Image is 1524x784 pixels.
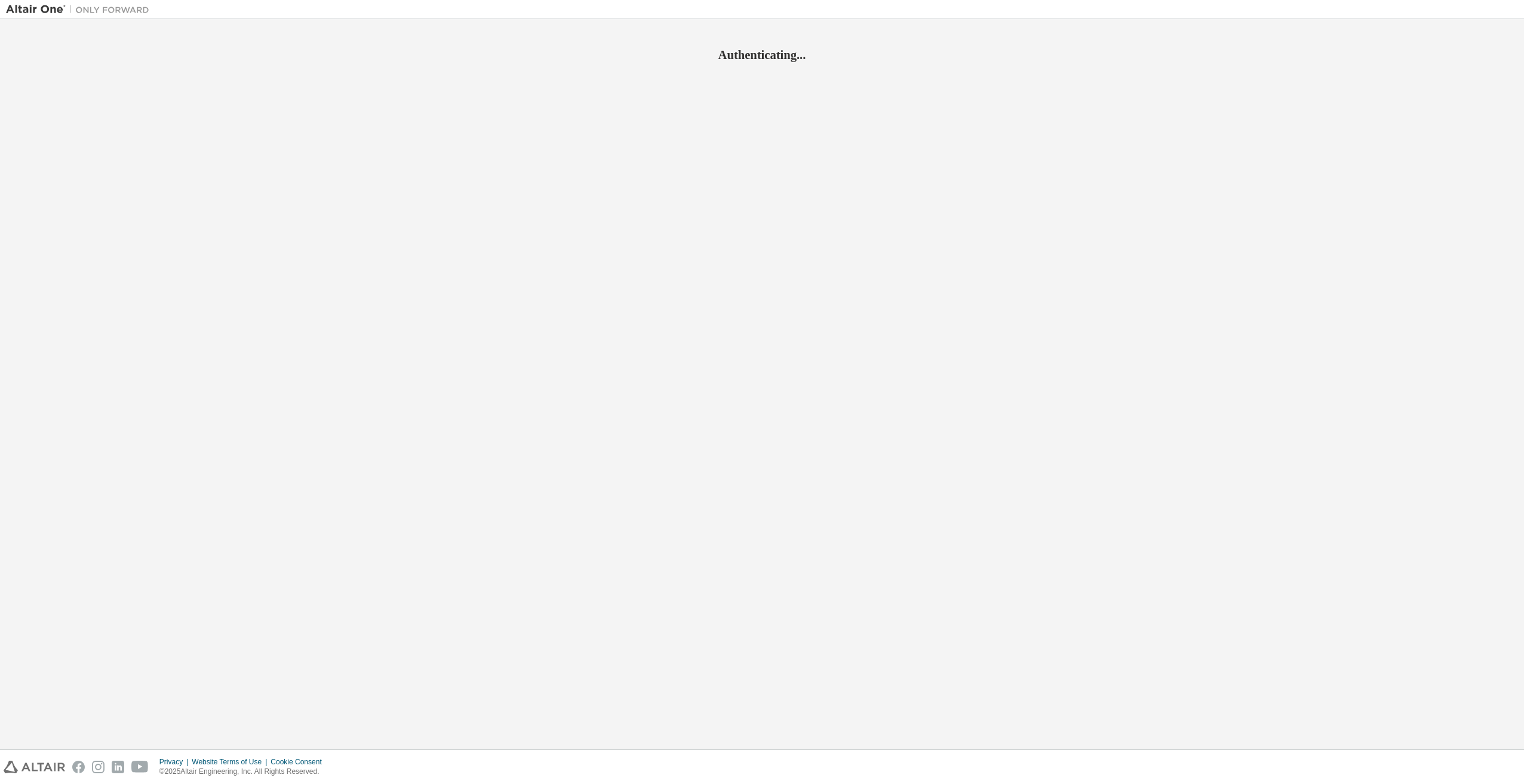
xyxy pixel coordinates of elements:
[159,767,329,777] p: © 2025 Altair Engineering, Inc. All Rights Reserved.
[159,757,192,767] div: Privacy
[131,761,149,773] img: youtube.svg
[112,761,124,773] img: linkedin.svg
[192,757,271,767] div: Website Terms of Use
[92,761,105,773] img: instagram.svg
[271,757,328,767] div: Cookie Consent
[4,761,65,773] img: altair_logo.svg
[6,4,155,16] img: Altair One
[6,47,1518,63] h2: Authenticating...
[72,761,85,773] img: facebook.svg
